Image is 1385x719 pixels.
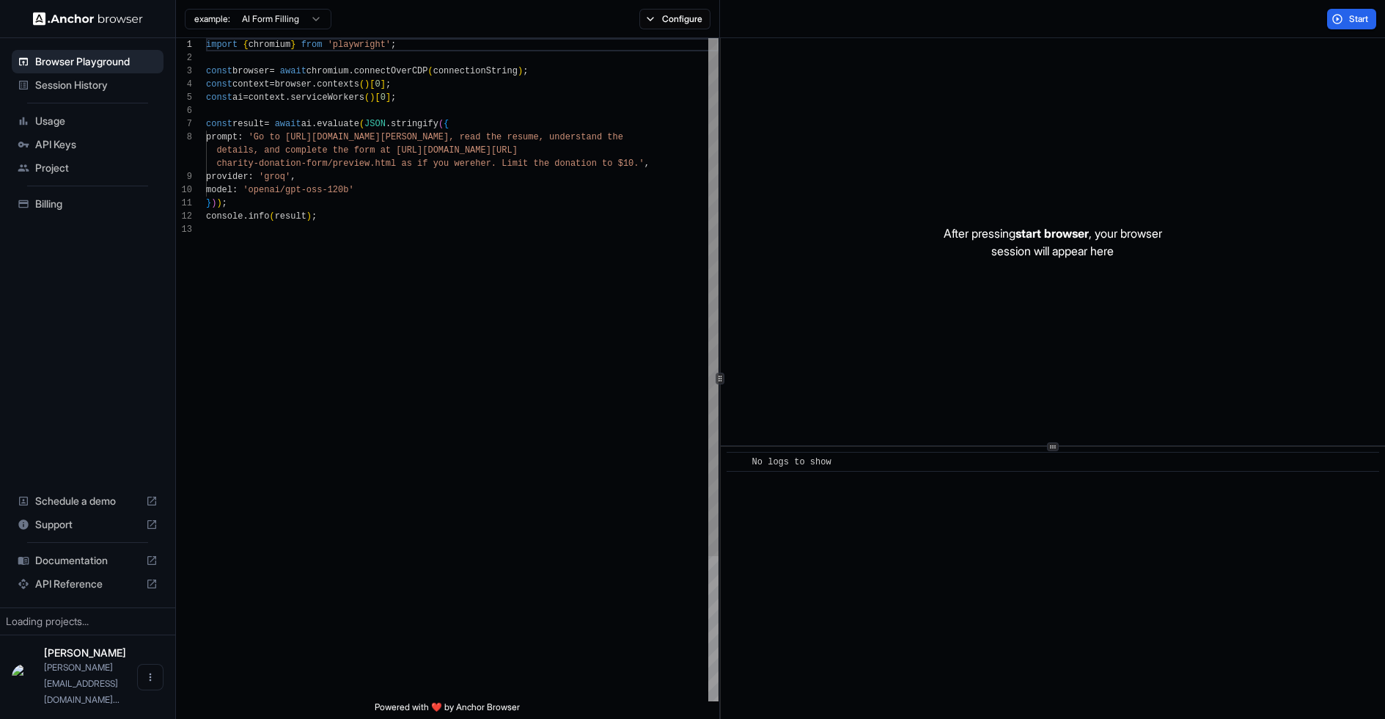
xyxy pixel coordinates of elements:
span: olga@emerge.ventures [44,662,120,705]
span: , [290,172,295,182]
span: } [290,40,295,50]
span: ( [428,66,433,76]
span: const [206,92,232,103]
span: . [285,92,290,103]
span: = [269,79,274,90]
div: 12 [176,210,192,223]
span: olga kogan [44,646,126,659]
div: 2 [176,51,192,65]
span: browser [275,79,312,90]
span: Powered with ❤️ by Anchor Browser [375,701,520,719]
div: Loading projects... [6,614,169,629]
span: ) [306,211,312,222]
span: ( [269,211,274,222]
span: = [264,119,269,129]
span: 'playwright' [328,40,391,50]
span: } [206,198,211,208]
span: provider [206,172,249,182]
span: Session History [35,78,158,92]
span: stringify [391,119,438,129]
span: result [275,211,306,222]
span: ] [386,92,391,103]
span: ) [216,198,221,208]
span: { [444,119,449,129]
span: Documentation [35,553,140,568]
span: = [269,66,274,76]
span: ​ [734,455,741,470]
span: { [243,40,248,50]
img: Anchor Logo [33,12,143,26]
span: Project [35,161,158,175]
span: 0 [381,92,386,103]
span: await [280,66,306,76]
div: API Keys [12,133,164,156]
span: ; [523,66,528,76]
p: After pressing , your browser session will appear here [944,225,1162,260]
span: Usage [35,114,158,128]
span: ai [232,92,243,103]
span: ad the resume, understand the [470,132,623,142]
span: API Keys [35,137,158,152]
span: : [238,132,243,142]
span: ) [518,66,523,76]
span: 'Go to [URL][DOMAIN_NAME][PERSON_NAME], re [249,132,470,142]
span: model [206,185,232,195]
span: 'groq' [259,172,290,182]
span: await [275,119,301,129]
span: browser [232,66,269,76]
span: . [348,66,353,76]
span: import [206,40,238,50]
span: ( [359,119,364,129]
div: 7 [176,117,192,131]
span: start browser [1015,226,1089,241]
span: ; [386,79,391,90]
div: API Reference [12,572,164,596]
span: API Reference [35,577,140,591]
span: Schedule a demo [35,494,140,508]
span: ; [391,40,396,50]
span: ) [370,92,375,103]
button: Configure [639,9,710,29]
span: console [206,211,243,222]
span: ai [301,119,312,129]
span: = [243,92,248,103]
img: olga kogan [12,664,38,690]
span: Start [1349,13,1370,25]
span: chromium [306,66,349,76]
span: ( [438,119,444,129]
span: ( [364,92,370,103]
span: context [249,92,285,103]
button: Start [1327,9,1376,29]
span: evaluate [317,119,359,129]
div: 8 [176,131,192,144]
div: 5 [176,91,192,104]
div: Support [12,513,164,536]
span: connectOverCDP [354,66,428,76]
span: [ [375,92,380,103]
span: chromium [249,40,291,50]
span: Support [35,517,140,532]
span: [DOMAIN_NAME][URL] [422,145,518,156]
span: 0 [375,79,380,90]
span: ) [364,79,370,90]
div: 9 [176,170,192,183]
span: , [644,158,650,169]
span: ] [381,79,386,90]
span: ; [222,198,227,208]
span: const [206,79,232,90]
span: . [312,119,317,129]
div: 1 [176,38,192,51]
div: Browser Playground [12,50,164,73]
span: : [249,172,254,182]
div: 4 [176,78,192,91]
span: No logs to show [752,457,831,467]
span: context [232,79,269,90]
span: details, and complete the form at [URL] [216,145,422,156]
span: . [312,79,317,90]
span: . [386,119,391,129]
div: 3 [176,65,192,78]
span: from [301,40,323,50]
span: Billing [35,197,158,211]
span: [ [370,79,375,90]
span: example: [194,13,230,25]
